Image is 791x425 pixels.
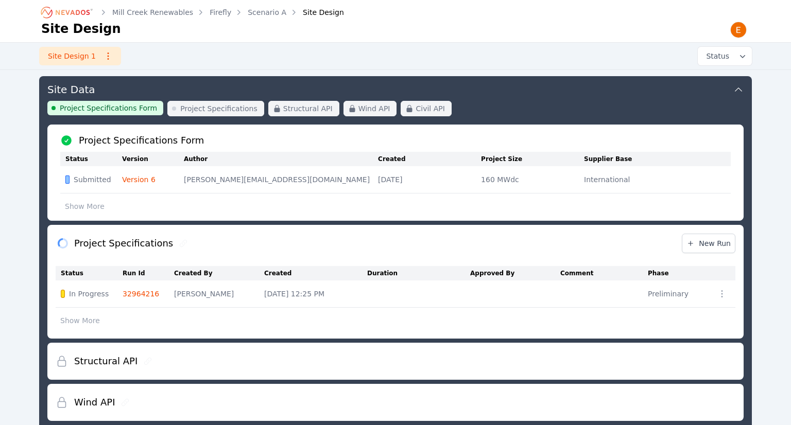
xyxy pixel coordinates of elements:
a: Firefly [210,7,231,17]
td: [PERSON_NAME][EMAIL_ADDRESS][DOMAIN_NAME] [184,166,378,193]
div: Site Design [288,7,344,17]
h2: Project Specifications Form [79,133,204,148]
span: Project Specifications Form [60,103,157,113]
span: New Run [686,238,731,249]
td: [DATE] [378,166,481,193]
th: Version [122,152,184,166]
div: Submitted [65,174,114,185]
h2: Project Specifications [74,236,173,251]
td: International [584,166,687,193]
th: Project Size [481,152,584,166]
span: Wind API [358,103,390,114]
th: Author [184,152,378,166]
button: Show More [60,197,109,216]
th: Supplier Base [584,152,687,166]
h2: Structural API [74,354,137,368]
a: Version 6 [122,175,156,184]
a: 32964216 [123,290,159,298]
th: Duration [367,266,470,280]
th: Run Id [123,266,174,280]
th: Created [264,266,367,280]
span: Structural API [283,103,333,114]
a: Scenario A [248,7,286,17]
th: Created By [174,266,264,280]
h1: Site Design [41,21,121,37]
a: New Run [682,234,735,253]
a: Site Design 1 [39,47,121,65]
td: [PERSON_NAME] [174,280,264,308]
span: Project Specifications [180,103,257,114]
th: Created [378,152,481,166]
th: Comment [560,266,648,280]
span: Status [702,51,729,61]
td: [DATE] 12:25 PM [264,280,367,308]
th: Status [56,266,123,280]
h3: Site Data [47,82,95,97]
span: Civil API [416,103,444,114]
button: Site Data [47,76,744,101]
nav: Breadcrumb [41,4,344,21]
button: Status [698,47,752,65]
th: Approved By [470,266,560,280]
th: Status [60,152,122,166]
th: Phase [648,266,708,280]
button: Show More [56,311,105,330]
a: Mill Creek Renewables [112,7,193,17]
span: In Progress [69,289,109,299]
div: Preliminary [648,289,702,299]
td: 160 MWdc [481,166,584,193]
h2: Wind API [74,395,115,410]
img: Emily Walker [730,22,747,38]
